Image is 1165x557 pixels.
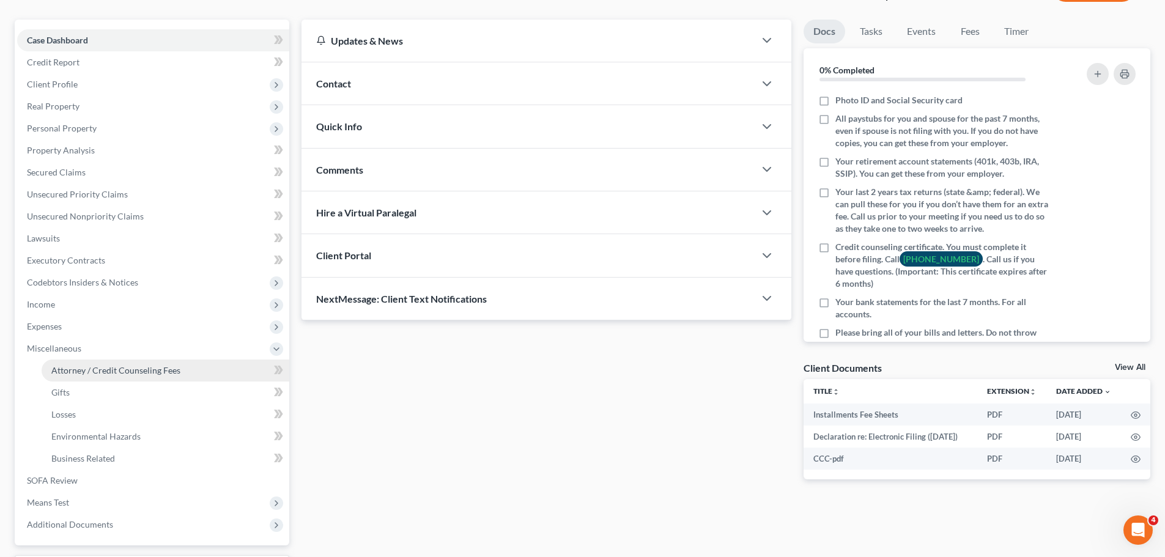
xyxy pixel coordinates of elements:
[835,186,1053,235] span: Your last 2 years tax returns (state &amp; federal). We can pull these for you if you don’t have ...
[994,20,1038,43] a: Timer
[42,382,289,404] a: Gifts
[17,470,289,492] a: SOFA Review
[977,448,1046,470] td: PDF
[27,57,80,67] span: Credit Report
[17,51,289,73] a: Credit Report
[17,161,289,183] a: Secured Claims
[832,388,840,396] i: unfold_more
[804,426,977,448] td: Declaration re: Electronic Filing ([DATE])
[17,183,289,205] a: Unsecured Priority Claims
[316,207,416,218] span: Hire a Virtual Paralegal
[316,249,371,261] span: Client Portal
[51,365,180,375] span: Attorney / Credit Counseling Fees
[1115,363,1145,372] a: View All
[17,139,289,161] a: Property Analysis
[900,251,983,267] a: [PHONE_NUMBER]
[1056,386,1111,396] a: Date Added expand_more
[27,475,78,485] span: SOFA Review
[316,293,487,304] span: NextMessage: Client Text Notifications
[27,321,62,331] span: Expenses
[835,241,1053,290] span: Credit counseling certificate. You must complete it before filing. Call . Call us if you have que...
[316,120,362,132] span: Quick Info
[1046,426,1121,448] td: [DATE]
[27,79,78,89] span: Client Profile
[42,404,289,426] a: Losses
[17,205,289,227] a: Unsecured Nonpriority Claims
[813,386,840,396] a: Titleunfold_more
[42,360,289,382] a: Attorney / Credit Counseling Fees
[27,255,105,265] span: Executory Contracts
[1046,404,1121,426] td: [DATE]
[42,448,289,470] a: Business Related
[27,277,138,287] span: Codebtors Insiders & Notices
[27,299,55,309] span: Income
[804,20,845,43] a: Docs
[316,78,351,89] span: Contact
[1046,448,1121,470] td: [DATE]
[27,167,86,177] span: Secured Claims
[835,94,963,106] span: Photo ID and Social Security card
[897,20,945,43] a: Events
[987,386,1037,396] a: Extensionunfold_more
[17,249,289,271] a: Executory Contracts
[27,35,88,45] span: Case Dashboard
[850,20,892,43] a: Tasks
[27,189,128,199] span: Unsecured Priority Claims
[316,164,363,175] span: Comments
[804,448,977,470] td: CCC-pdf
[1148,515,1158,525] span: 4
[1104,388,1111,396] i: expand_more
[27,123,97,133] span: Personal Property
[950,20,989,43] a: Fees
[42,426,289,448] a: Environmental Hazards
[27,233,60,243] span: Lawsuits
[17,29,289,51] a: Case Dashboard
[804,404,977,426] td: Installments Fee Sheets
[835,155,1053,180] span: Your retirement account statements (401k, 403b, IRA, SSIP). You can get these from your employer.
[27,101,80,111] span: Real Property
[27,497,69,507] span: Means Test
[977,426,1046,448] td: PDF
[835,326,1053,351] span: Please bring all of your bills and letters. Do not throw them away.
[835,296,1053,320] span: Your bank statements for the last 7 months. For all accounts.
[27,343,81,353] span: Miscellaneous
[51,453,115,463] span: Business Related
[1123,515,1153,545] iframe: Intercom live chat
[977,404,1046,426] td: PDF
[27,519,113,529] span: Additional Documents
[51,387,70,397] span: Gifts
[27,211,144,221] span: Unsecured Nonpriority Claims
[27,145,95,155] span: Property Analysis
[51,409,76,419] span: Losses
[804,361,882,374] div: Client Documents
[51,431,141,441] span: Environmental Hazards
[835,113,1053,149] span: All paystubs for you and spouse for the past 7 months, even if spouse is not filing with you. If ...
[17,227,289,249] a: Lawsuits
[819,65,875,75] strong: 0% Completed
[1029,388,1037,396] i: unfold_more
[316,34,740,47] div: Updates & News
